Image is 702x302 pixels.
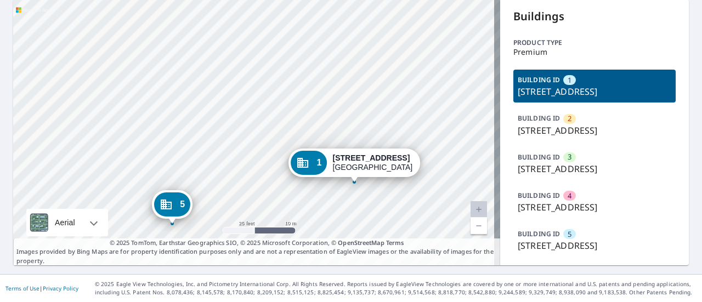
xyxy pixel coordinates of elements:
[13,238,500,266] p: Images provided by Bing Maps are for property identification purposes only and are not a represen...
[471,218,487,234] a: Current Level 20, Zoom Out
[95,280,697,297] p: © 2025 Eagle View Technologies, Inc. and Pictometry International Corp. All Rights Reserved. Repo...
[518,124,671,137] p: [STREET_ADDRESS]
[386,238,404,247] a: Terms
[568,113,571,124] span: 2
[288,149,420,183] div: Dropped pin, building 1, Commercial property, 730 W Elkcam Cir Marco Island, FL 34145
[518,75,560,84] p: BUILDING ID
[333,153,410,162] strong: [STREET_ADDRESS]
[316,158,321,167] span: 1
[513,48,676,56] p: Premium
[471,201,487,218] a: Current Level 20, Zoom In Disabled
[152,190,193,224] div: Dropped pin, building 5, Commercial property, 750 W Elkcam Circle Marco Island, FL 34145-2212
[568,191,571,201] span: 4
[518,201,671,214] p: [STREET_ADDRESS]
[333,153,413,172] div: [GEOGRAPHIC_DATA]
[43,284,78,292] a: Privacy Policy
[110,238,404,248] span: © 2025 TomTom, Earthstar Geographics SIO, © 2025 Microsoft Corporation, ©
[568,152,571,162] span: 3
[513,38,676,48] p: Product type
[518,191,560,200] p: BUILDING ID
[518,239,671,252] p: [STREET_ADDRESS]
[26,209,108,236] div: Aerial
[5,284,39,292] a: Terms of Use
[5,285,78,292] p: |
[518,113,560,123] p: BUILDING ID
[518,85,671,98] p: [STREET_ADDRESS]
[52,209,78,236] div: Aerial
[568,75,571,86] span: 1
[568,229,571,240] span: 5
[518,229,560,238] p: BUILDING ID
[513,8,676,25] p: Buildings
[518,152,560,162] p: BUILDING ID
[518,162,671,175] p: [STREET_ADDRESS]
[338,238,384,247] a: OpenStreetMap
[180,200,185,208] span: 5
